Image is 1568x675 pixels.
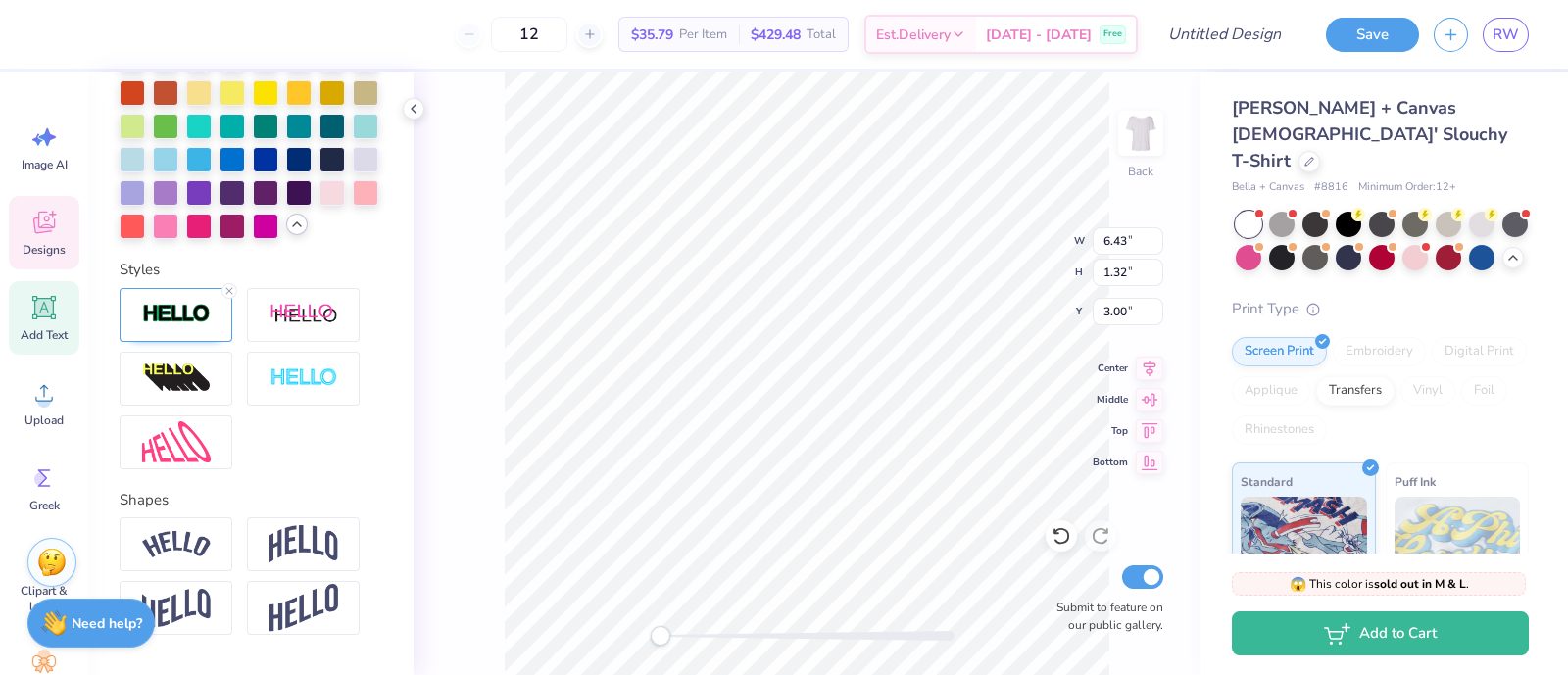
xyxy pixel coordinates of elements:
span: Image AI [22,157,68,172]
div: Foil [1461,376,1507,406]
span: Total [807,24,836,45]
span: Free [1103,27,1122,41]
span: Est. Delivery [876,24,951,45]
span: Puff Ink [1395,471,1436,492]
span: [PERSON_NAME] + Canvas [DEMOGRAPHIC_DATA]' Slouchy T-Shirt [1232,96,1507,172]
span: Top [1093,423,1128,439]
div: Print Type [1232,298,1529,320]
span: Center [1093,361,1128,376]
img: Puff Ink [1395,497,1521,595]
span: Bella + Canvas [1232,179,1304,196]
img: Arc [142,531,211,557]
strong: sold out in M & L [1374,576,1466,592]
img: Shadow [269,303,338,327]
img: Flag [142,589,211,627]
span: This color is . [1290,575,1469,593]
span: 😱 [1290,575,1306,594]
span: $429.48 [751,24,801,45]
span: [DATE] - [DATE] [986,24,1092,45]
input: Untitled Design [1152,15,1297,54]
span: $35.79 [631,24,673,45]
img: Free Distort [142,421,211,463]
span: Per Item [679,24,727,45]
span: Bottom [1093,455,1128,470]
img: Rise [269,584,338,632]
label: Styles [120,259,160,281]
label: Submit to feature on our public gallery. [1046,599,1163,634]
img: 3D Illusion [142,362,211,394]
span: Clipart & logos [12,583,76,614]
div: Digital Print [1432,337,1527,366]
span: RW [1493,24,1519,46]
img: Arch [269,525,338,562]
span: Greek [29,498,60,513]
span: Add Text [21,327,68,343]
span: Minimum Order: 12 + [1358,179,1456,196]
button: Save [1326,18,1419,52]
strong: Need help? [72,614,142,633]
div: Screen Print [1232,337,1327,366]
img: Standard [1241,497,1367,595]
div: Back [1128,163,1153,180]
button: Add to Cart [1232,611,1529,655]
label: Shapes [120,489,169,511]
span: Upload [24,412,64,428]
img: Back [1121,114,1160,153]
a: RW [1483,18,1529,52]
div: Applique [1232,376,1310,406]
div: Transfers [1316,376,1395,406]
input: – – [491,17,567,52]
img: Stroke [142,303,211,325]
span: Middle [1093,392,1128,408]
div: Accessibility label [651,626,670,646]
div: Embroidery [1333,337,1426,366]
div: Rhinestones [1232,415,1327,445]
span: Standard [1241,471,1293,492]
span: # 8816 [1314,179,1348,196]
span: Designs [23,242,66,258]
img: Negative Space [269,367,338,390]
div: Vinyl [1400,376,1455,406]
